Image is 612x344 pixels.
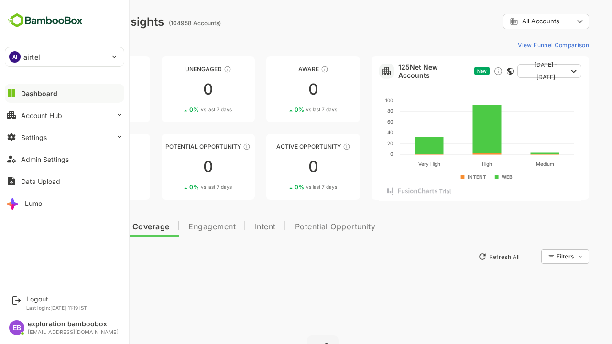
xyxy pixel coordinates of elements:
[484,64,548,78] button: [DATE] - [DATE]
[21,89,57,97] div: Dashboard
[23,159,117,174] div: 0
[21,111,62,119] div: Account Hub
[5,193,124,213] button: Lumo
[128,82,222,97] div: 0
[503,161,521,167] text: Medium
[354,140,360,146] text: 20
[233,143,327,150] div: Active Opportunity
[470,12,556,31] div: All Accounts
[460,66,470,76] div: Discover new ICP-fit accounts showing engagement — via intent surges, anonymous website visits, L...
[28,320,119,328] div: exploration bamboobox
[261,183,304,191] div: 0 %
[156,106,198,113] div: 0 %
[25,199,42,207] div: Lumo
[128,56,222,122] a: UnengagedThese accounts have not shown enough engagement and need nurturing00%vs last 7 days
[352,97,360,103] text: 100
[5,172,124,191] button: Data Upload
[221,223,242,231] span: Intent
[233,159,327,174] div: 0
[476,17,540,26] div: All Accounts
[167,183,198,191] span: vs last 7 days
[473,68,480,75] div: This card does not support filter and segments
[26,295,87,303] div: Logout
[51,106,94,113] div: 0 %
[233,65,327,73] div: Aware
[51,183,94,191] div: 0 %
[287,65,295,73] div: These accounts have just entered the buying cycle and need further nurturing
[440,249,491,264] button: Refresh All
[273,183,304,191] span: vs last 7 days
[23,52,40,62] p: airtel
[23,134,117,200] a: EngagedThese accounts are warm, further nurturing would qualify them to MQAs00%vs last 7 days
[190,65,198,73] div: These accounts have not shown enough engagement and need nurturing
[354,108,360,114] text: 80
[28,329,119,335] div: [EMAIL_ADDRESS][DOMAIN_NAME]
[5,11,86,30] img: BambooboxFullLogoMark.5f36c76dfaba33ec1ec1367b70bb1252.svg
[9,51,21,63] div: AI
[81,143,88,150] div: These accounts are warm, further nurturing would qualify them to MQAs
[273,106,304,113] span: vs last 7 days
[365,63,437,79] a: 125Net New Accounts
[21,177,60,185] div: Data Upload
[63,106,94,113] span: vs last 7 days
[354,129,360,135] text: 40
[233,56,327,122] a: AwareThese accounts have just entered the buying cycle and need further nurturing00%vs last 7 days
[481,37,556,53] button: View Funnel Comparison
[354,119,360,125] text: 60
[233,82,327,97] div: 0
[489,18,526,25] span: All Accounts
[128,159,222,174] div: 0
[444,68,453,74] span: New
[23,143,117,150] div: Engaged
[9,320,24,335] div: EB
[5,47,124,66] div: AIairtel
[23,15,131,29] div: Dashboard Insights
[167,106,198,113] span: vs last 7 days
[21,133,47,141] div: Settings
[262,223,342,231] span: Potential Opportunity
[23,82,117,97] div: 0
[5,150,124,169] button: Admin Settings
[21,155,69,163] div: Admin Settings
[155,223,202,231] span: Engagement
[23,65,117,73] div: Unreached
[385,161,407,167] text: Very High
[23,248,93,265] button: New Insights
[492,59,534,84] span: [DATE] - [DATE]
[209,143,217,150] div: These accounts are MQAs and can be passed on to Inside Sales
[128,143,222,150] div: Potential Opportunity
[5,128,124,147] button: Settings
[23,56,117,122] a: UnreachedThese accounts have not been engaged with for a defined time period00%vs last 7 days
[448,161,459,167] text: High
[233,134,327,200] a: Active OpportunityThese accounts have open opportunities which might be at any of the Sales Stage...
[26,305,87,311] p: Last login: [DATE] 11:19 IST
[309,143,317,150] div: These accounts have open opportunities which might be at any of the Sales Stages
[5,84,124,103] button: Dashboard
[63,183,94,191] span: vs last 7 days
[33,223,136,231] span: Data Quality and Coverage
[357,151,360,157] text: 0
[85,65,93,73] div: These accounts have not been engaged with for a defined time period
[135,20,190,27] ag: (104958 Accounts)
[522,248,556,265] div: Filters
[128,65,222,73] div: Unengaged
[523,253,540,260] div: Filters
[5,106,124,125] button: Account Hub
[128,134,222,200] a: Potential OpportunityThese accounts are MQAs and can be passed on to Inside Sales00%vs last 7 days
[261,106,304,113] div: 0 %
[156,183,198,191] div: 0 %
